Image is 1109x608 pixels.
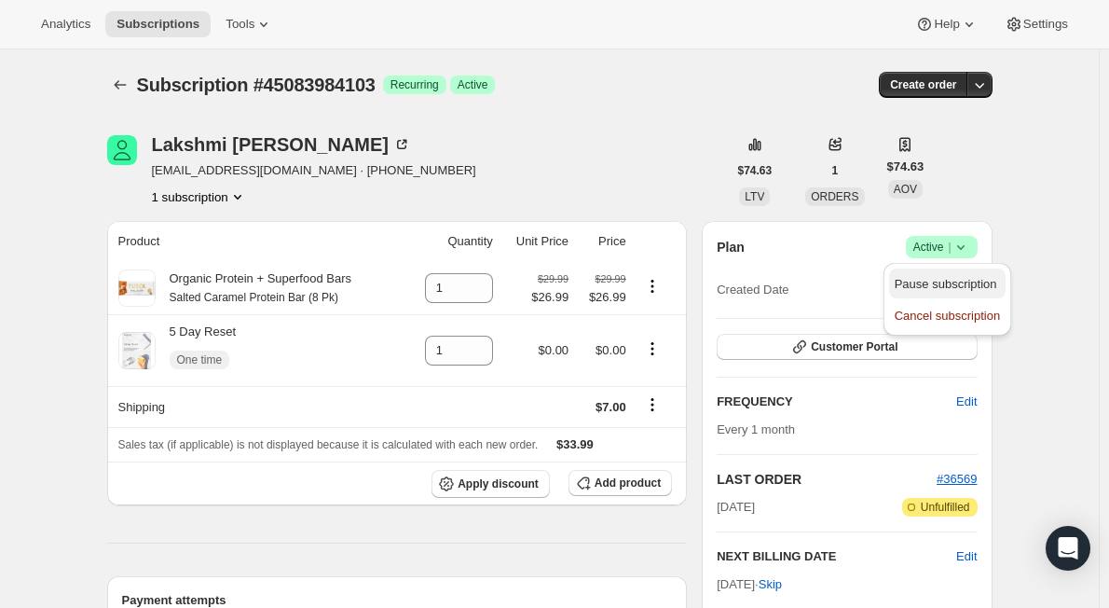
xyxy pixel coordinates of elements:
[538,273,568,284] small: $29.99
[137,75,376,95] span: Subscription #45083984103
[948,240,951,255] span: |
[747,570,793,600] button: Skip
[118,438,539,451] span: Sales tax (if applicable) is not displayed because it is calculated with each new order.
[177,352,223,367] span: One time
[945,387,988,417] button: Edit
[596,343,626,357] span: $0.00
[580,288,626,307] span: $26.99
[107,221,404,262] th: Product
[568,470,672,496] button: Add product
[717,334,977,360] button: Customer Portal
[759,575,782,594] span: Skip
[717,498,755,517] span: [DATE]
[152,135,412,154] div: Lakshmi [PERSON_NAME]
[937,470,977,489] button: #36569
[921,500,970,515] span: Unfulfilled
[717,547,956,566] h2: NEXT BILLING DATE
[637,339,667,359] button: Product actions
[390,77,439,92] span: Recurring
[30,11,102,37] button: Analytics
[956,393,977,411] span: Edit
[574,221,632,262] th: Price
[717,470,937,489] h2: LAST ORDER
[717,422,795,436] span: Every 1 month
[107,135,137,165] span: Lakshmi Kuruganti
[107,72,133,98] button: Subscriptions
[895,277,997,291] span: Pause subscription
[116,17,199,32] span: Subscriptions
[717,281,788,299] span: Created Date
[727,158,784,184] button: $74.63
[890,77,956,92] span: Create order
[458,477,539,491] span: Apply discount
[717,238,745,256] h2: Plan
[226,17,254,32] span: Tools
[156,269,351,307] div: Organic Protein + Superfood Bars
[637,394,667,415] button: Shipping actions
[170,291,338,304] small: Salted Caramel Protein Bar (8 Pk)
[431,470,550,498] button: Apply discount
[832,163,839,178] span: 1
[107,386,404,427] th: Shipping
[887,158,924,176] span: $74.63
[895,309,1000,323] span: Cancel subscription
[889,269,1006,298] button: Pause subscription
[499,221,574,262] th: Unit Price
[404,221,499,262] th: Quantity
[811,190,858,203] span: ORDERS
[595,476,661,491] span: Add product
[105,11,211,37] button: Subscriptions
[937,472,977,486] a: #36569
[458,77,488,92] span: Active
[913,238,970,256] span: Active
[745,190,764,203] span: LTV
[152,161,476,180] span: [EMAIL_ADDRESS][DOMAIN_NAME] · [PHONE_NUMBER]
[556,437,594,451] span: $33.99
[738,163,773,178] span: $74.63
[1046,526,1090,571] div: Open Intercom Messenger
[214,11,284,37] button: Tools
[956,547,977,566] button: Edit
[531,288,568,307] span: $26.99
[156,323,237,379] div: 5 Day Reset
[993,11,1079,37] button: Settings
[1023,17,1068,32] span: Settings
[41,17,90,32] span: Analytics
[904,11,989,37] button: Help
[821,158,850,184] button: 1
[879,72,967,98] button: Create order
[596,400,626,414] span: $7.00
[934,17,959,32] span: Help
[539,343,569,357] span: $0.00
[889,300,1006,330] button: Cancel subscription
[637,276,667,297] button: Product actions
[596,273,626,284] small: $29.99
[152,187,247,206] button: Product actions
[811,339,897,354] span: Customer Portal
[894,183,917,196] span: AOV
[717,577,782,591] span: [DATE] ·
[717,393,956,411] h2: FREQUENCY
